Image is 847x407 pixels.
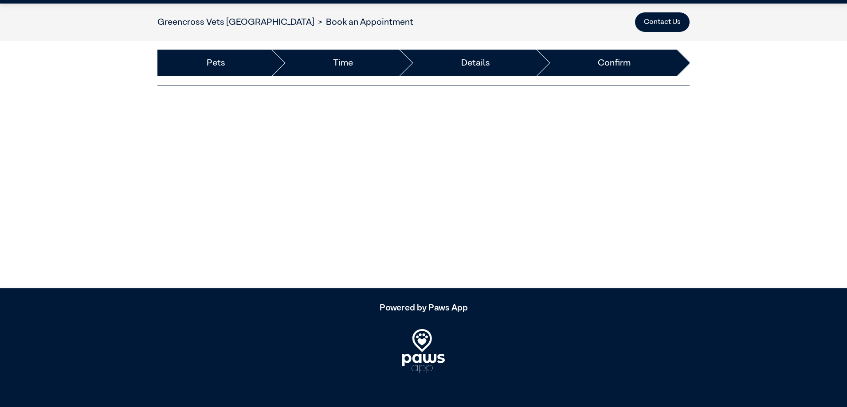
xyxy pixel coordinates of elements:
button: Contact Us [635,12,690,32]
h5: Powered by Paws App [157,302,690,313]
a: Confirm [598,56,631,70]
img: PawsApp [402,329,445,373]
li: Book an Appointment [314,16,413,29]
a: Pets [207,56,225,70]
a: Greencross Vets [GEOGRAPHIC_DATA] [157,18,314,27]
a: Details [461,56,490,70]
nav: breadcrumb [157,16,413,29]
a: Time [333,56,353,70]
